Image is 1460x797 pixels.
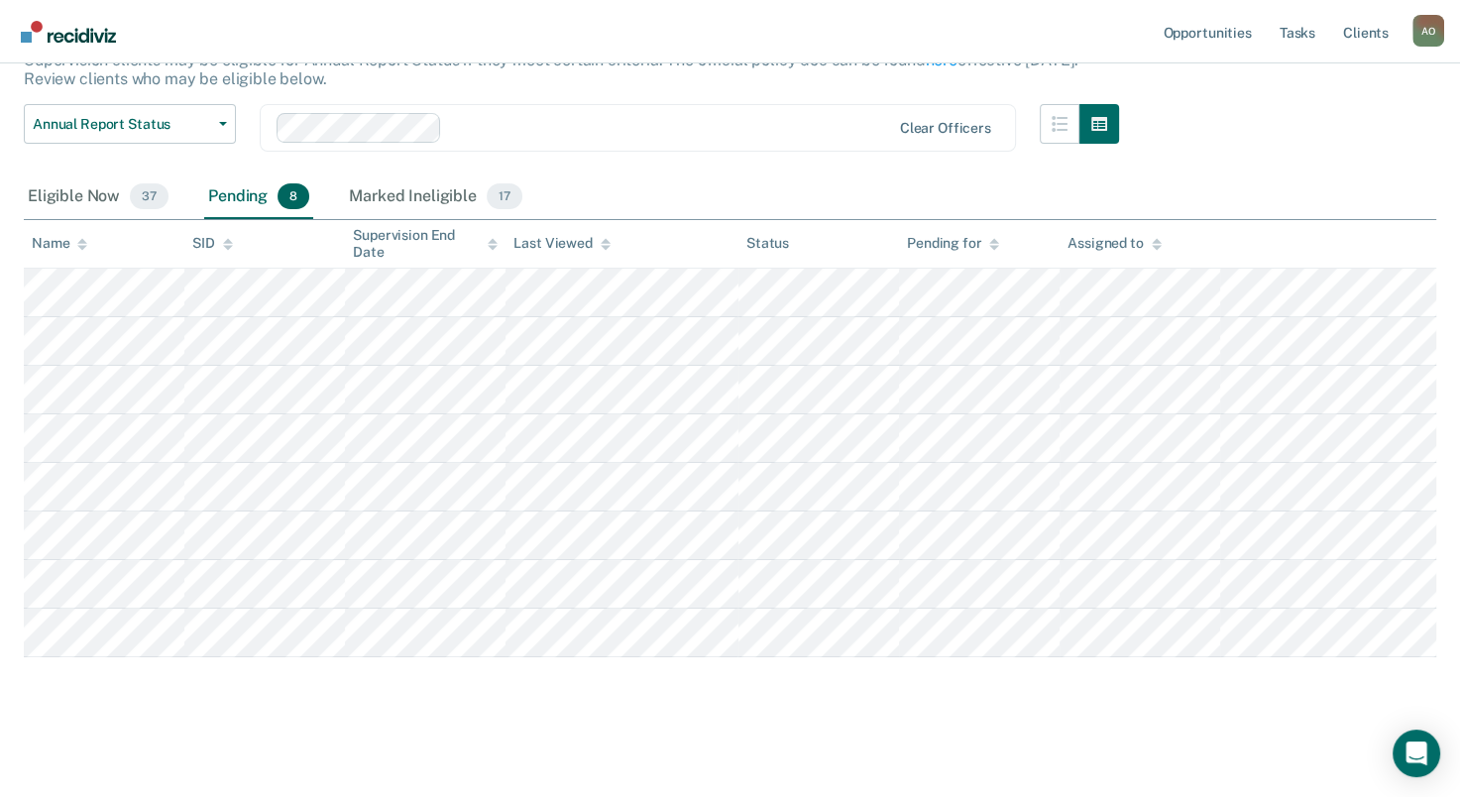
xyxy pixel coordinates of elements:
div: Supervision End Date [353,227,498,261]
div: A O [1412,15,1444,47]
img: Recidiviz [21,21,116,43]
div: Clear officers [900,120,991,137]
span: 17 [487,183,522,209]
div: Pending8 [204,175,313,219]
div: Status [746,235,789,252]
button: Annual Report Status [24,104,236,144]
div: Last Viewed [513,235,610,252]
div: Assigned to [1067,235,1161,252]
span: 37 [130,183,168,209]
a: here [926,51,957,69]
span: Annual Report Status [33,116,211,133]
div: SID [192,235,233,252]
div: Open Intercom Messenger [1393,730,1440,777]
div: Name [32,235,87,252]
button: Profile dropdown button [1412,15,1444,47]
span: 8 [278,183,309,209]
div: Pending for [907,235,999,252]
div: Eligible Now37 [24,175,172,219]
div: Marked Ineligible17 [345,175,525,219]
p: Supervision clients may be eligible for Annual Report Status if they meet certain criteria. The o... [24,51,1078,88]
